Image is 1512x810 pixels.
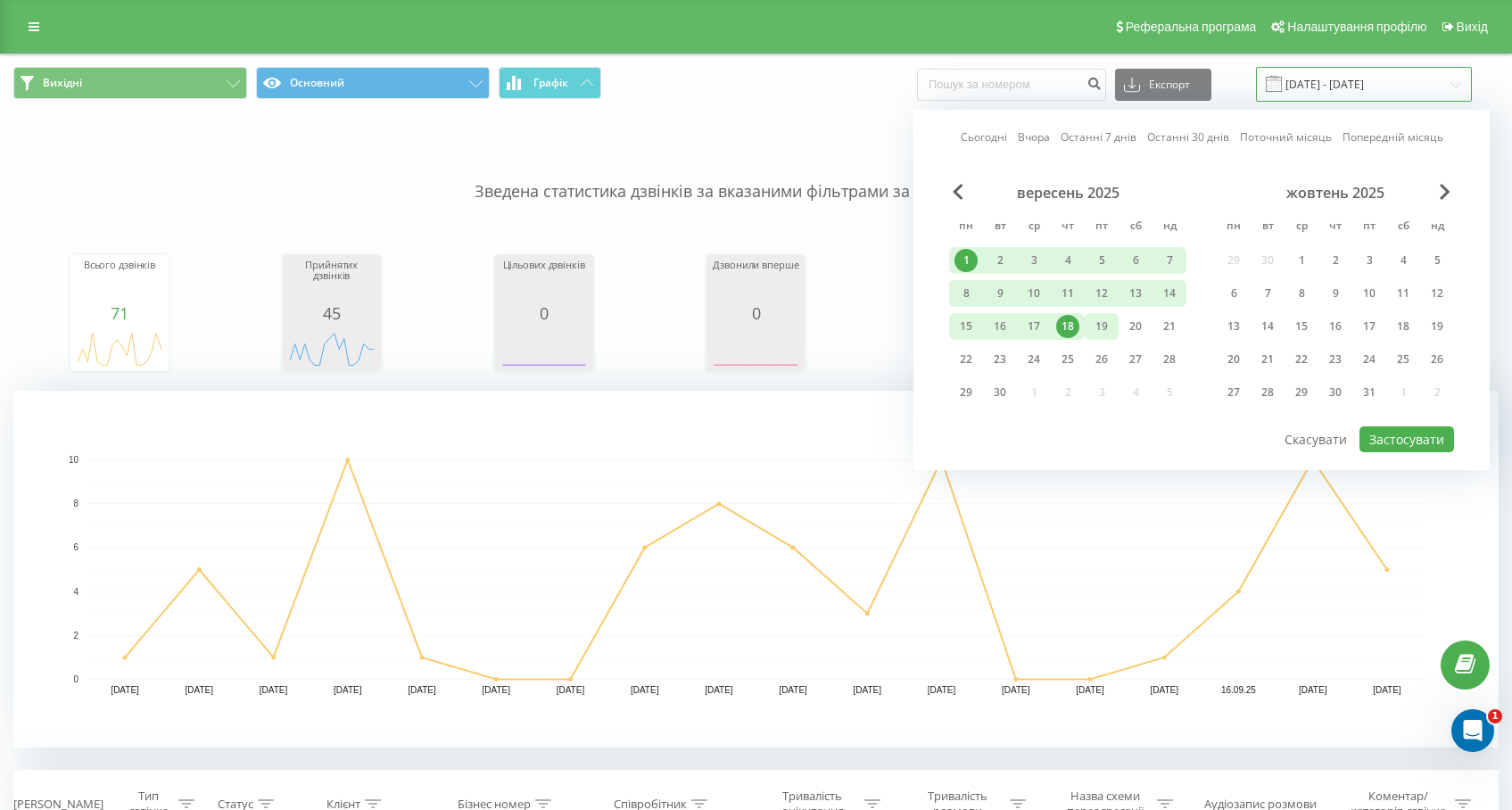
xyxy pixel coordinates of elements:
[1020,214,1047,241] abbr: середа
[1119,247,1153,274] div: сб 6 вер 2025 р.
[43,76,82,90] span: Вихідні
[500,322,589,376] svg: A chart.
[1324,381,1347,404] div: 30
[73,499,78,508] text: 8
[1352,313,1386,340] div: пт 17 жовт 2025 р.
[1051,346,1085,373] div: чт 25 вер 2025 р.
[1299,685,1327,695] text: [DATE]
[1318,313,1352,340] div: чт 16 жовт 2025 р.
[1285,346,1318,373] div: ср 22 жовт 2025 р.
[1285,247,1318,274] div: ср 1 жовт 2025 р.
[711,304,800,322] div: 0
[1022,249,1045,272] div: 3
[1425,249,1449,272] div: 5
[1002,685,1030,695] text: [DATE]
[1390,214,1417,241] abbr: субота
[260,685,288,695] text: [DATE]
[949,313,983,340] div: пн 15 вер 2025 р.
[499,67,601,99] button: Графік
[1158,249,1181,272] div: 7
[1056,282,1079,305] div: 11
[1018,128,1050,145] a: Вчора
[1119,313,1153,340] div: сб 20 вер 2025 р.
[1373,685,1401,695] text: [DATE]
[1126,20,1257,34] span: Реферальна програма
[1051,280,1085,307] div: чт 11 вер 2025 р.
[983,379,1017,406] div: вт 30 вер 2025 р.
[1254,214,1281,241] abbr: вівторок
[13,145,1499,203] p: Зведена статистика дзвінків за вказаними фільтрами за обраний період
[1392,348,1415,371] div: 25
[1392,315,1415,338] div: 18
[1222,381,1245,404] div: 27
[1158,348,1181,371] div: 28
[1056,315,1079,338] div: 18
[500,260,589,304] div: Цільових дзвінків
[1124,249,1147,272] div: 6
[1076,685,1104,695] text: [DATE]
[1251,379,1285,406] div: вт 28 жовт 2025 р.
[1358,381,1381,404] div: 31
[1420,313,1454,340] div: нд 19 жовт 2025 р.
[1153,346,1186,373] div: нд 28 вер 2025 р.
[1090,249,1113,272] div: 5
[1288,214,1315,241] abbr: середа
[1352,346,1386,373] div: пт 24 жовт 2025 р.
[1251,346,1285,373] div: вт 21 жовт 2025 р.
[1420,247,1454,274] div: нд 5 жовт 2025 р.
[1085,247,1119,274] div: пт 5 вер 2025 р.
[1256,315,1279,338] div: 14
[1124,348,1147,371] div: 27
[1285,379,1318,406] div: ср 29 жовт 2025 р.
[1217,184,1454,202] div: жовтень 2025
[1285,280,1318,307] div: ср 8 жовт 2025 р.
[1124,315,1147,338] div: 20
[1217,313,1251,340] div: пн 13 жовт 2025 р.
[1324,282,1347,305] div: 9
[949,280,983,307] div: пн 8 вер 2025 р.
[1392,249,1415,272] div: 4
[334,685,362,695] text: [DATE]
[1217,280,1251,307] div: пн 6 жовт 2025 р.
[1085,313,1119,340] div: пт 19 вер 2025 р.
[1251,313,1285,340] div: вт 14 жовт 2025 р.
[1056,348,1079,371] div: 25
[987,214,1013,241] abbr: вівторок
[1322,214,1349,241] abbr: четвер
[1090,348,1113,371] div: 26
[954,315,978,338] div: 15
[1256,381,1279,404] div: 28
[954,348,978,371] div: 22
[954,249,978,272] div: 1
[1287,20,1426,34] span: Налаштування профілю
[954,381,978,404] div: 29
[1386,247,1420,274] div: сб 4 жовт 2025 р.
[1285,313,1318,340] div: ср 15 жовт 2025 р.
[557,685,585,695] text: [DATE]
[1420,280,1454,307] div: нд 12 жовт 2025 р.
[1119,346,1153,373] div: сб 27 вер 2025 р.
[1318,280,1352,307] div: чт 9 жовт 2025 р.
[287,304,376,322] div: 45
[69,455,79,465] text: 10
[1359,426,1454,452] button: Застосувати
[983,313,1017,340] div: вт 16 вер 2025 р.
[711,322,800,376] div: A chart.
[1324,249,1347,272] div: 2
[949,346,983,373] div: пн 22 вер 2025 р.
[1358,282,1381,305] div: 10
[1240,128,1332,145] a: Поточний місяць
[983,280,1017,307] div: вт 9 вер 2025 р.
[73,587,78,597] text: 4
[1051,313,1085,340] div: чт 18 вер 2025 р.
[1275,426,1357,452] button: Скасувати
[1352,247,1386,274] div: пт 3 жовт 2025 р.
[1358,315,1381,338] div: 17
[287,322,376,376] div: A chart.
[1290,348,1313,371] div: 22
[482,685,510,695] text: [DATE]
[13,67,247,99] button: Вихідні
[1122,214,1149,241] abbr: субота
[1440,184,1450,200] span: Next Month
